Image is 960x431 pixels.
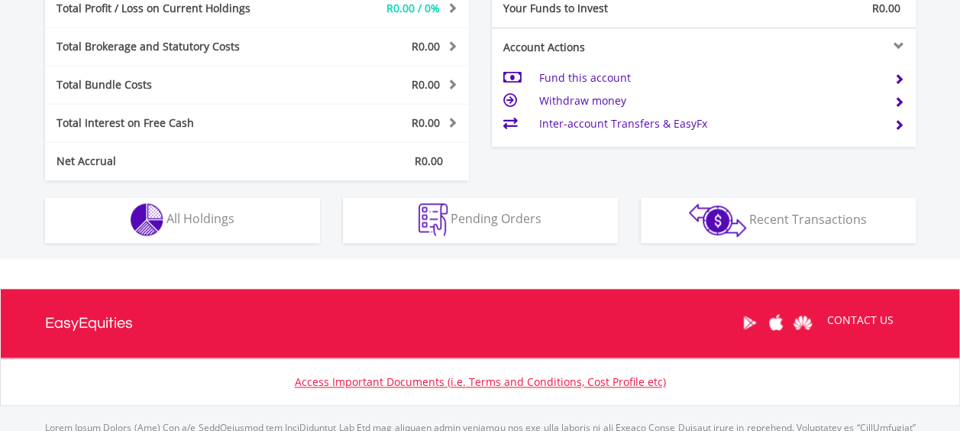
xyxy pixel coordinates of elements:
div: Total Bundle Costs [45,77,293,92]
td: Fund this account [538,66,881,89]
a: Access Important Documents (i.e. Terms and Conditions, Cost Profile etc) [295,374,666,389]
span: Recent Transactions [749,210,867,227]
a: CONTACT US [816,299,904,342]
span: R0.00 [872,1,900,15]
button: Recent Transactions [641,197,916,243]
span: R0.00 [412,77,440,92]
button: Pending Orders [343,197,618,243]
span: R0.00 [412,115,440,130]
button: All Holdings [45,197,320,243]
img: holdings-wht.png [131,203,163,236]
img: pending_instructions-wht.png [419,203,448,236]
div: Total Profit / Loss on Current Holdings [45,1,293,16]
span: R0.00 / 0% [386,1,440,15]
span: R0.00 [415,154,443,168]
a: EasyEquities [45,289,133,358]
img: transactions-zar-wht.png [689,203,746,237]
a: Huawei [790,299,816,346]
div: Total Interest on Free Cash [45,115,293,131]
div: Net Accrual [45,154,293,169]
span: All Holdings [166,210,234,227]
div: Total Brokerage and Statutory Costs [45,39,293,54]
a: Google Play [736,299,763,346]
td: Withdraw money [538,89,881,112]
span: R0.00 [412,39,440,53]
div: Account Actions [492,40,704,55]
td: Inter-account Transfers & EasyFx [538,112,881,135]
div: Your Funds to Invest [492,1,704,16]
a: Apple [763,299,790,346]
span: Pending Orders [451,210,541,227]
